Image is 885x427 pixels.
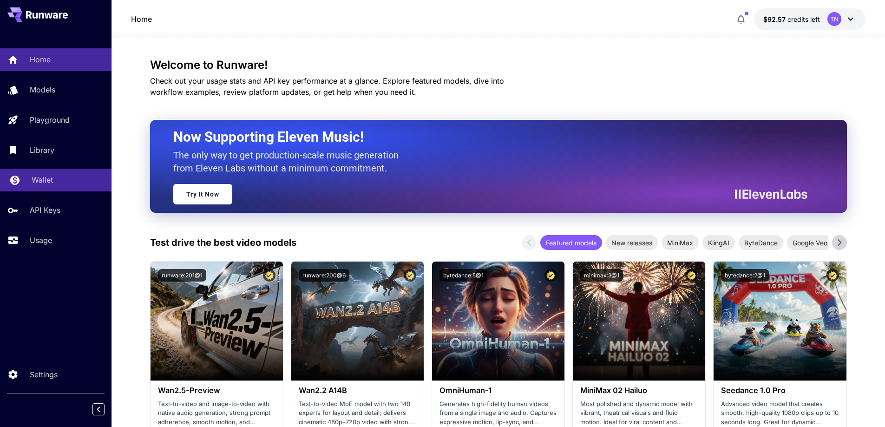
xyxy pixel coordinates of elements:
[721,386,839,395] h3: Seedance 1.0 Pro
[150,59,847,72] h3: Welcome to Runware!
[30,54,51,65] p: Home
[739,238,783,248] span: ByteDance
[151,262,283,381] img: alt
[540,238,602,248] span: Featured models
[173,184,232,204] a: Try It Now
[787,235,833,250] div: Google Veo
[173,128,800,146] h2: Now Supporting Eleven Music!
[291,262,424,381] img: alt
[580,269,623,282] button: minimax:3@1
[150,76,504,97] span: Check out your usage stats and API key performance at a glance. Explore featured models, dive int...
[573,262,705,381] img: alt
[702,238,735,248] span: KlingAI
[721,269,769,282] button: bytedance:2@1
[299,386,416,395] h3: Wan2.2 A14B
[763,14,820,24] div: $92.56504
[826,269,839,282] button: Certified Model – Vetted for best performance and includes a commercial license.
[173,149,406,175] p: The only way to get production-scale music generation from Eleven Labs without a minimum commitment.
[30,145,54,156] p: Library
[92,403,105,415] button: Collapse sidebar
[606,238,658,248] span: New releases
[721,400,839,427] p: Advanced video model that creates smooth, high-quality 1080p clips up to 10 seconds long. Great f...
[158,269,206,282] button: runware:201@1
[404,269,416,282] button: Certified Model – Vetted for best performance and includes a commercial license.
[432,262,564,381] img: alt
[580,386,698,395] h3: MiniMax 02 Hailuo
[299,400,416,427] p: Text-to-video MoE model with two 14B experts for layout and detail; delivers cinematic 480p–720p ...
[30,204,60,216] p: API Keys
[544,269,557,282] button: Certified Model – Vetted for best performance and includes a commercial license.
[158,400,275,427] p: Text-to-video and image-to-video with native audio generation, strong prompt adherence, smooth mo...
[702,235,735,250] div: KlingAI
[739,235,783,250] div: ByteDance
[685,269,698,282] button: Certified Model – Vetted for best performance and includes a commercial license.
[439,386,557,395] h3: OmniHuman‑1
[787,15,820,23] span: credits left
[30,84,55,95] p: Models
[439,400,557,427] p: Generates high-fidelity human videos from a single image and audio. Captures expressive motion, l...
[30,235,52,246] p: Usage
[30,114,70,125] p: Playground
[99,401,111,418] div: Collapse sidebar
[150,236,296,250] p: Test drive the best video models
[787,238,833,248] span: Google Veo
[580,400,698,427] p: Most polished and dynamic model with vibrant, theatrical visuals and fluid motion. Ideal for vira...
[131,13,152,25] a: Home
[131,13,152,25] nav: breadcrumb
[606,235,658,250] div: New releases
[158,386,275,395] h3: Wan2.5-Preview
[263,269,275,282] button: Certified Model – Vetted for best performance and includes a commercial license.
[763,15,787,23] span: $92.57
[662,235,699,250] div: MiniMax
[540,235,602,250] div: Featured models
[30,369,58,380] p: Settings
[299,269,349,282] button: runware:200@6
[439,269,487,282] button: bytedance:5@1
[662,238,699,248] span: MiniMax
[827,12,841,26] div: TN
[714,262,846,381] img: alt
[32,174,53,185] p: Wallet
[754,8,865,30] button: $92.56504TN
